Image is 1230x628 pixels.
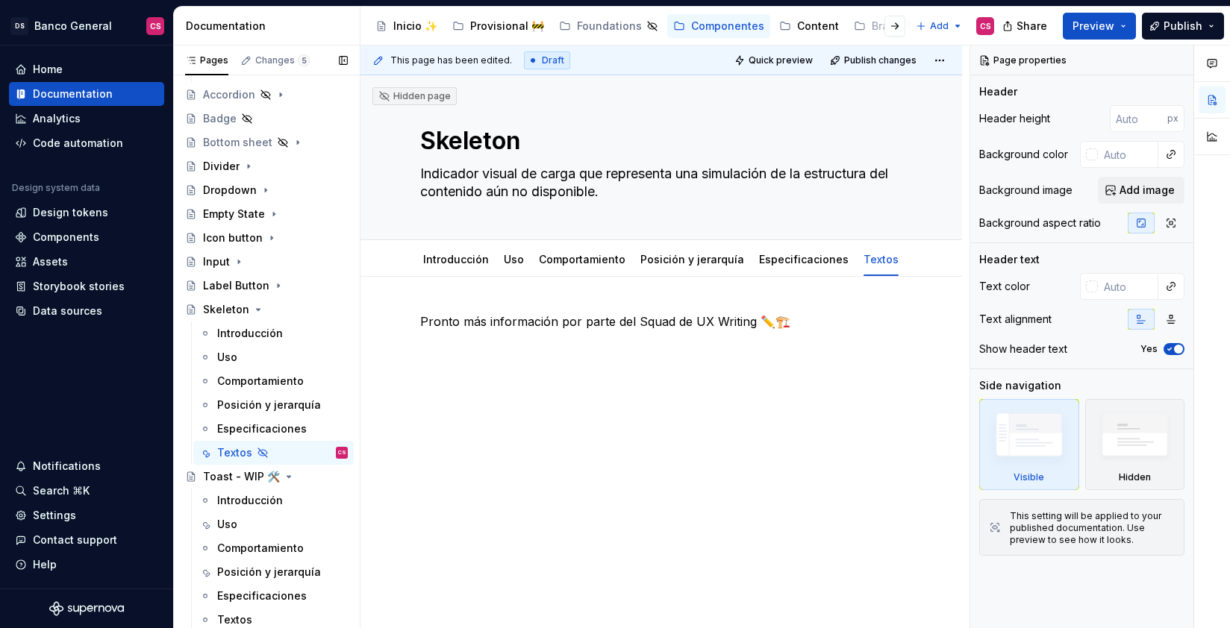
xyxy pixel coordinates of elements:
div: Page tree [369,11,908,41]
div: Posición y jerarquía [217,565,321,580]
a: Input [179,250,354,274]
span: Preview [1073,19,1114,34]
span: Publish [1164,19,1202,34]
a: Uso [193,345,354,369]
div: Componentes [691,19,764,34]
div: Uso [217,350,237,365]
a: Brand [848,14,925,38]
div: Hidden page [378,90,451,102]
a: Divider [179,154,354,178]
a: Especificaciones [759,253,849,266]
button: Preview [1063,13,1136,40]
span: Quick preview [749,54,813,66]
div: Banco General [34,19,112,34]
a: Posición y jerarquía [193,560,354,584]
a: Introducción [423,253,489,266]
a: Skeleton [179,298,354,321]
button: Publish changes [825,50,923,71]
div: Components [33,230,99,245]
div: Uso [217,517,237,532]
a: Home [9,57,164,81]
input: Auto [1098,141,1158,168]
div: Documentation [33,87,113,101]
div: CS [338,445,346,460]
div: Comportamiento [217,374,304,389]
div: Header [979,84,1017,99]
div: Foundations [577,19,642,34]
span: Add image [1120,183,1175,198]
div: Textos [217,445,252,460]
div: Side navigation [979,378,1061,393]
div: Input [203,254,230,269]
a: Badge [179,107,354,131]
div: Visible [979,399,1079,490]
button: Quick preview [730,50,820,71]
svg: Supernova Logo [49,601,124,616]
a: Introducción [193,321,354,345]
a: Content [773,14,845,38]
button: Publish [1142,13,1224,40]
div: Dropdown [203,183,257,198]
div: Assets [33,254,68,269]
div: Posición y jerarquía [217,398,321,412]
a: Bottom sheet [179,131,354,154]
a: Storybook stories [9,274,164,298]
div: Introducción [217,493,283,508]
textarea: Skeleton [417,123,899,159]
div: Design system data [12,182,100,194]
div: Icon button [203,230,263,245]
a: Comportamiento [193,536,354,560]
div: Especificaciones [217,588,307,603]
div: Contact support [33,533,117,547]
a: Components [9,225,164,249]
a: Especificaciones [193,417,354,441]
div: Pages [185,54,228,66]
div: Background color [979,147,1068,162]
span: Add [930,20,949,32]
div: Code automation [33,136,123,151]
div: Notifications [33,459,101,474]
button: DSBanco GeneralCS [3,10,170,42]
a: Especificaciones [193,584,354,608]
a: Posición y jerarquía [193,393,354,417]
div: Provisional 🚧 [470,19,544,34]
div: CS [150,20,161,32]
a: Comportamiento [539,253,625,266]
button: Contact support [9,528,164,552]
div: Background aspect ratio [979,216,1101,230]
div: Hidden [1119,471,1151,483]
label: Yes [1140,343,1158,355]
div: CS [980,20,991,32]
span: Share [1017,19,1047,34]
a: Assets [9,250,164,274]
div: Comportamiento [217,541,304,556]
div: Design tokens [33,205,108,220]
div: This setting will be applied to your published documentation. Use preview to see how it looks. [1010,510,1175,546]
a: Settings [9,503,164,527]
div: Introducción [217,326,283,341]
button: Help [9,553,164,577]
a: TextosCS [193,441,354,465]
a: Icon button [179,226,354,250]
div: Header text [979,252,1040,267]
a: Toast - WIP 🛠️ [179,465,354,489]
div: Content [797,19,839,34]
div: Text color [979,279,1030,294]
span: This page has been edited. [390,54,512,66]
a: Introducción [193,489,354,512]
div: DS [10,17,28,35]
a: Provisional 🚧 [446,14,550,38]
a: Foundations [553,14,664,38]
div: Bottom sheet [203,135,272,150]
a: Design tokens [9,201,164,224]
div: Inicio ✨ [393,19,437,34]
a: Empty State [179,202,354,226]
a: Uso [504,253,524,266]
div: Accordion [203,87,255,102]
div: Search ⌘K [33,483,90,498]
button: Add image [1098,177,1184,204]
a: Comportamiento [193,369,354,393]
p: Pronto más información por parte del Squad de UX Writing ✏️🏗️ [420,313,902,330]
div: Textos [858,243,905,274]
